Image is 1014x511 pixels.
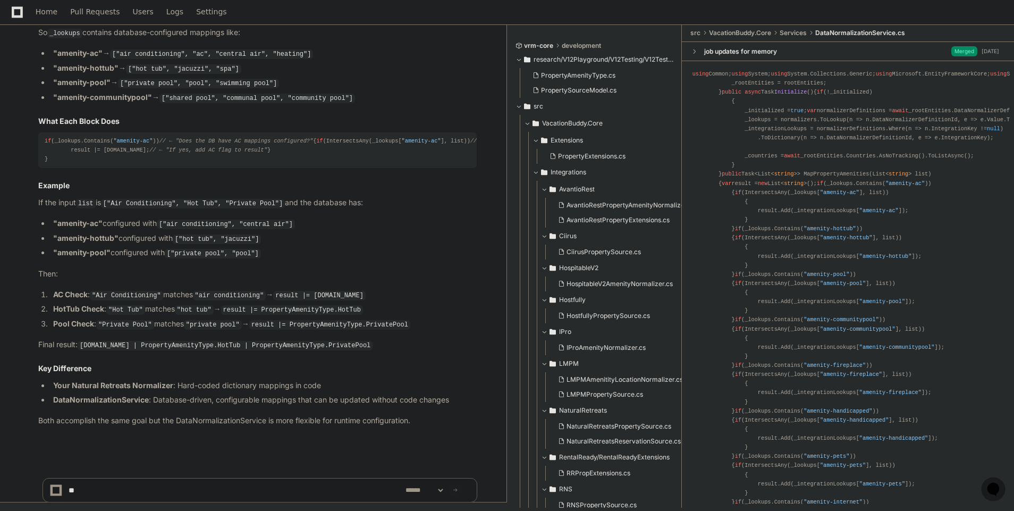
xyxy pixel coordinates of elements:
[541,71,615,80] span: PropertyAmenityType.cs
[735,326,741,332] span: if
[316,138,323,144] span: if
[50,247,477,259] li: configured with
[559,453,670,462] span: RentalReady/RentalReadyExtensions
[551,136,583,145] span: Extensions
[567,280,673,288] span: HospitableV2AmenityNormalizer.cs
[524,41,553,50] span: vrm-core
[554,198,695,213] button: AvantioRestPropertyAmenityNormalizer.cs
[820,371,882,378] span: "amenity-fireplace"
[101,199,285,208] code: ["Air Conditioning", "Hot Tub", "Private Pool"]
[771,71,788,77] span: using
[817,180,823,187] span: if
[735,454,741,460] span: if
[45,137,470,164] div: (_lookups.Contains( )) { (IntersectsAny(_lookups[ ], list)) { result |= [DOMAIN_NAME]; } }
[90,291,163,300] code: "Air Conditioning"
[889,171,908,178] span: string
[11,79,30,98] img: 1736555170064-99ba0984-63c1-480f-8ee9-699278ef63ed
[859,390,922,396] span: "amenity-fireplace"
[50,380,477,392] li: : Hard-coded dictionary mappings in code
[533,132,691,149] button: Extensions
[53,219,103,228] strong: "amenity-ac"
[106,305,145,315] code: "Hot Tub"
[524,100,530,113] svg: Directory
[53,248,111,257] strong: "amenity-pool"
[541,291,699,308] button: Hostfully
[50,77,477,89] li: →
[402,138,441,144] span: "amenity-ac"
[876,71,892,77] span: using
[550,325,556,338] svg: Directory
[820,326,895,332] span: "amenity-communitypool"
[559,185,595,194] span: AvantioRest
[516,51,674,68] button: research/V12Playground/V12Testing/V12Testing/Models
[196,9,226,15] span: Settings
[692,71,709,77] span: using
[732,71,748,77] span: using
[780,29,807,37] span: Services
[859,344,935,350] span: "amenity-communitypool"
[550,451,556,464] svg: Directory
[53,395,149,404] strong: DataNormalizationService
[166,9,183,15] span: Logs
[541,323,699,340] button: IPro
[820,189,859,196] span: "amenity-ac"
[159,94,355,103] code: ["shared pool", "communal pool", "community pool"]
[45,138,51,144] span: if
[50,47,477,60] li: →
[184,320,242,330] code: "private pool"
[554,340,693,355] button: IProAmenityNormalizer.cs
[567,422,671,431] span: NaturalRetreatsPropertySource.cs
[533,117,539,130] svg: Directory
[159,138,314,144] span: // ← "Does the DB have AC mappings configured?"
[53,233,119,242] strong: "amenity-hottub"
[554,372,693,387] button: LMPMAmenitityLocationNormalizer.cs
[53,48,103,57] strong: "amenity-ac"
[541,181,699,198] button: AvantioRest
[735,417,741,423] span: if
[735,371,741,378] span: if
[804,271,849,278] span: "amenity-pool"
[541,355,699,372] button: LMPM
[554,213,695,228] button: AvantioRestPropertyExtensions.cs
[567,248,641,256] span: CiirusPropertySource.cs
[36,89,134,98] div: We're available if you need us!
[524,53,530,66] svg: Directory
[50,217,477,230] li: configured with
[38,363,477,374] h2: Key Difference
[50,318,477,331] li: : matches →
[567,375,683,384] span: LMPMAmenitityLocationNormalizer.cs
[704,47,777,56] div: job updates for memory
[249,320,410,330] code: result |= PropertyAmenityType.PrivatePool
[221,305,363,315] code: result |= PropertyAmenityType.HotTub
[50,394,477,406] li: : Database-driven, configurable mappings that can be updated without code changes
[50,232,477,245] li: configured with
[804,408,872,414] span: "amenity-handicapped"
[78,341,373,350] code: [DOMAIN_NAME] | PropertyAmenityType.HotTub | PropertyAmenityType.PrivatePool
[165,249,261,258] code: ["private pool", "pool"]
[70,9,120,15] span: Pull Requests
[735,280,741,287] span: if
[554,245,693,259] button: CiirusPropertySource.cs
[550,183,556,196] svg: Directory
[175,305,214,315] code: "hot tub"
[550,357,556,370] svg: Directory
[951,46,977,56] span: Merged
[722,89,814,96] span: Task ()
[541,86,616,95] span: PropertySourceModel.cs
[554,434,693,449] button: NaturalRetreatsReservationSource.cs
[551,168,586,177] span: Integrations
[990,71,1007,77] span: using
[982,47,999,55] div: [DATE]
[735,235,741,241] span: if
[735,189,741,196] span: if
[534,102,543,111] span: src
[562,41,601,50] span: development
[859,298,905,305] span: "amenity-pool"
[534,55,674,64] span: research/V12Playground/V12Testing/V12Testing/Models
[885,180,925,187] span: "amenity-ac"
[118,79,279,88] code: ["private pool", "pool", "swimming pool"]
[541,259,699,277] button: HospitableV2
[735,362,741,368] span: if
[690,29,700,37] span: src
